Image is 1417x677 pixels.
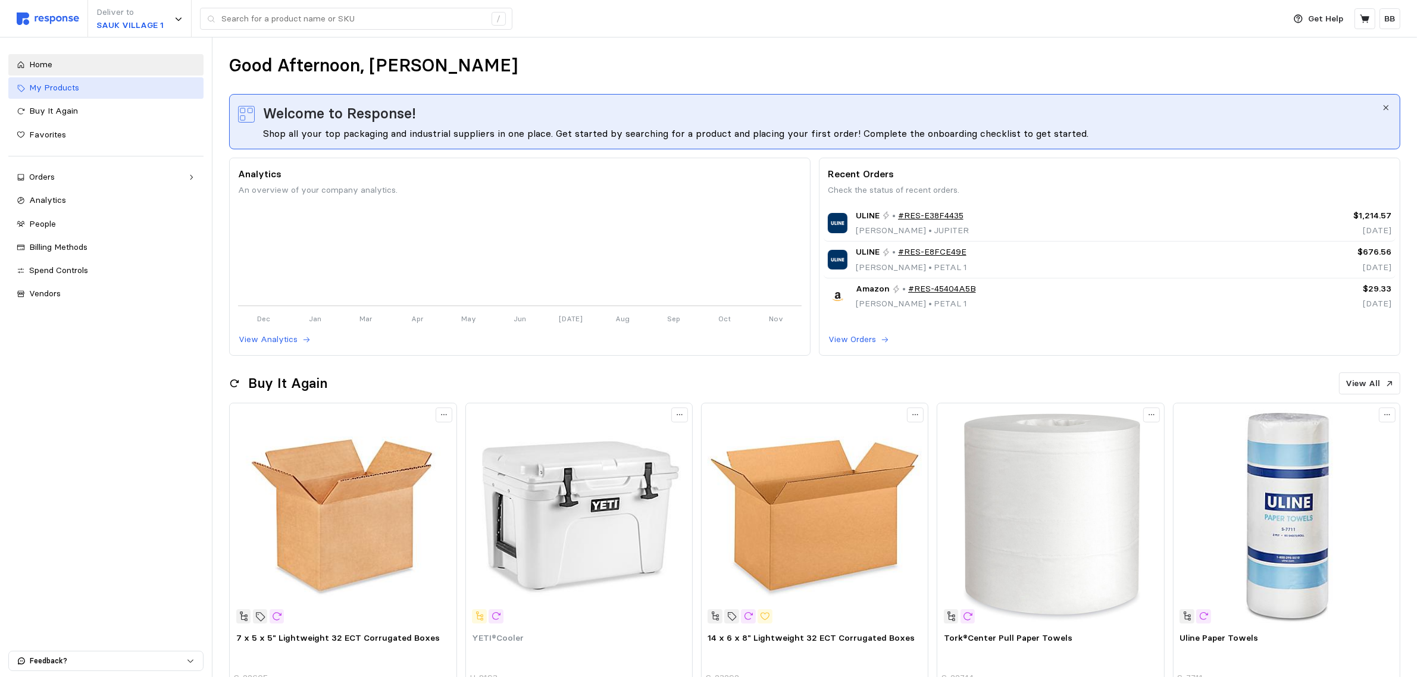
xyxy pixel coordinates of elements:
[411,314,424,323] tspan: Apr
[29,105,78,116] span: Buy It Again
[29,129,66,140] span: Favorites
[309,314,321,323] tspan: Jan
[828,184,1391,197] p: Check the status of recent orders.
[8,283,204,305] a: Vendors
[898,246,966,259] a: #RES-E8FCE49E
[514,314,526,323] tspan: Jun
[8,214,204,235] a: People
[828,287,847,306] img: Amazon
[1257,209,1391,222] p: $1,214.57
[1346,377,1381,390] p: View All
[461,314,476,323] tspan: May
[238,184,802,197] p: An overview of your company analytics.
[898,209,964,222] a: #RES-E38F4435
[8,101,204,122] a: Buy It Again
[1180,410,1393,623] img: S-7711
[8,77,204,99] a: My Products
[30,656,186,666] p: Feedback?
[9,651,203,670] button: Feedback?
[29,242,87,252] span: Billing Methods
[708,410,921,623] img: S-23292
[8,167,204,188] a: Orders
[472,410,686,623] img: H-8193
[856,297,976,311] p: [PERSON_NAME] PETAL 1
[828,250,847,269] img: ULINE
[492,12,506,26] div: /
[708,632,915,643] span: 14 x 6 x 8" Lightweight 32 ECT Corrugated Boxes
[229,54,518,77] h1: Good Afternoon, [PERSON_NAME]
[29,218,56,229] span: People
[1257,224,1391,237] p: [DATE]
[238,106,255,123] img: svg%3e
[8,237,204,258] a: Billing Methods
[769,314,783,323] tspan: Nov
[29,171,183,184] div: Orders
[1180,632,1258,643] span: Uline Paper Towels
[856,224,969,237] p: [PERSON_NAME] JUPITER
[1380,8,1400,29] button: BB
[926,225,934,236] span: •
[828,213,847,233] img: ULINE
[8,124,204,146] a: Favorites
[29,265,88,275] span: Spend Controls
[8,54,204,76] a: Home
[96,19,164,32] p: SAUK VILLAGE 1
[257,314,270,323] tspan: Dec
[559,314,583,323] tspan: [DATE]
[1257,283,1391,296] p: $29.33
[236,632,440,643] span: 7 x 5 x 5" Lightweight 32 ECT Corrugated Boxes
[29,195,66,205] span: Analytics
[828,333,890,347] button: View Orders
[29,288,61,299] span: Vendors
[29,82,79,93] span: My Products
[944,632,1072,643] span: Tork®Center Pull Paper Towels
[667,314,680,323] tspan: Sep
[828,167,1391,181] p: Recent Orders
[239,333,298,346] p: View Analytics
[1257,297,1391,311] p: [DATE]
[17,12,79,25] img: svg%3e
[1287,8,1351,30] button: Get Help
[719,314,731,323] tspan: Oct
[238,333,311,347] button: View Analytics
[263,103,416,124] span: Welcome to Response!
[1339,372,1400,395] button: View All
[96,6,164,19] p: Deliver to
[1257,261,1391,274] p: [DATE]
[944,410,1158,623] img: S-22744
[221,8,485,30] input: Search for a product name or SKU
[856,283,890,296] span: Amazon
[248,374,327,393] h2: Buy It Again
[926,298,934,309] span: •
[892,209,896,222] p: •
[29,59,52,70] span: Home
[856,246,880,259] span: ULINE
[892,246,896,259] p: •
[902,283,906,296] p: •
[1257,246,1391,259] p: $676.56
[263,126,1381,140] div: Shop all your top packaging and industrial suppliers in one place. Get started by searching for a...
[359,314,373,323] tspan: Mar
[236,410,450,623] img: S-22605
[615,314,630,323] tspan: Aug
[238,167,802,181] p: Analytics
[472,632,524,643] span: YETI®Cooler
[926,262,934,272] span: •
[1309,12,1344,26] p: Get Help
[1385,12,1396,26] p: BB
[8,190,204,211] a: Analytics
[828,333,876,346] p: View Orders
[856,209,880,222] span: ULINE
[908,283,976,296] a: #RES-45404A5B
[856,261,967,274] p: [PERSON_NAME] PETAL 1
[8,260,204,281] a: Spend Controls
